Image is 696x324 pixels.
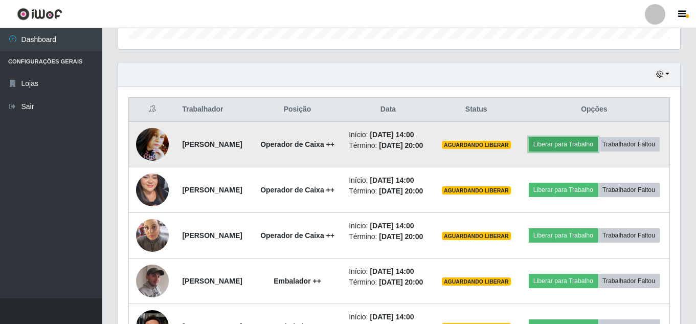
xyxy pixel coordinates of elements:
strong: [PERSON_NAME] [182,277,242,285]
li: Início: [349,266,428,277]
span: AGUARDANDO LIBERAR [442,232,511,240]
li: Término: [349,277,428,288]
time: [DATE] 14:00 [370,267,414,275]
time: [DATE] 20:00 [379,187,423,195]
strong: Operador de Caixa ++ [260,186,334,194]
li: Início: [349,312,428,322]
time: [DATE] 14:00 [370,176,414,184]
time: [DATE] 20:00 [379,232,423,241]
time: [DATE] 20:00 [379,278,423,286]
th: Posição [252,98,343,122]
th: Opções [519,98,670,122]
button: Liberar para Trabalho [529,274,598,288]
img: CoreUI Logo [17,8,62,20]
li: Início: [349,129,428,140]
strong: [PERSON_NAME] [182,186,242,194]
button: Trabalhador Faltou [598,228,660,243]
button: Trabalhador Faltou [598,274,660,288]
span: AGUARDANDO LIBERAR [442,277,511,286]
img: 1754222281975.jpeg [136,261,169,301]
li: Término: [349,186,428,197]
li: Início: [349,175,428,186]
time: [DATE] 14:00 [370,222,414,230]
th: Status [434,98,519,122]
th: Trabalhador [176,98,252,122]
strong: Operador de Caixa ++ [260,231,334,240]
time: [DATE] 14:00 [370,131,414,139]
button: Liberar para Trabalho [529,228,598,243]
span: AGUARDANDO LIBERAR [442,186,511,195]
li: Término: [349,231,428,242]
time: [DATE] 14:00 [370,313,414,321]
button: Trabalhador Faltou [598,183,660,197]
li: Início: [349,221,428,231]
button: Liberar para Trabalho [529,183,598,197]
strong: [PERSON_NAME] [182,231,242,240]
button: Trabalhador Faltou [598,137,660,152]
time: [DATE] 20:00 [379,141,423,149]
img: 1632155042572.jpeg [136,122,169,166]
strong: Embalador ++ [274,277,321,285]
li: Término: [349,140,428,151]
th: Data [343,98,434,122]
strong: Operador de Caixa ++ [260,140,334,148]
strong: [PERSON_NAME] [182,140,242,148]
img: 1752796864999.jpeg [136,213,169,257]
button: Liberar para Trabalho [529,137,598,152]
span: AGUARDANDO LIBERAR [442,141,511,149]
img: 1750900029799.jpeg [136,155,169,225]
